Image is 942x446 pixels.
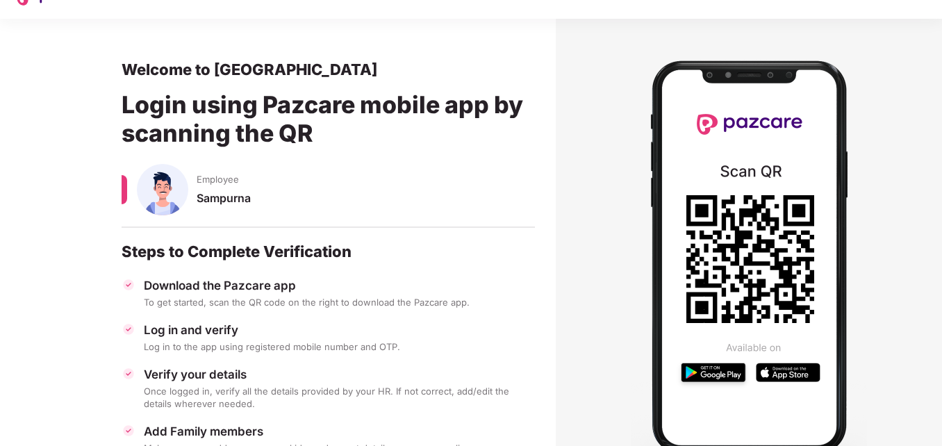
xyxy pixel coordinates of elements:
div: Welcome to [GEOGRAPHIC_DATA] [122,60,535,79]
span: Employee [197,173,239,185]
img: svg+xml;base64,PHN2ZyBpZD0iU3BvdXNlX01hbGUiIHhtbG5zPSJodHRwOi8vd3d3LnczLm9yZy8yMDAwL3N2ZyIgeG1sbn... [137,164,188,215]
div: Steps to Complete Verification [122,242,535,261]
div: Sampurna [197,191,535,218]
div: Add Family members [144,424,535,439]
img: svg+xml;base64,PHN2ZyBpZD0iVGljay0zMngzMiIgeG1sbnM9Imh0dHA6Ly93d3cudzMub3JnLzIwMDAvc3ZnIiB3aWR0aD... [122,424,135,438]
div: Log in to the app using registered mobile number and OTP. [144,340,535,353]
img: svg+xml;base64,PHN2ZyBpZD0iVGljay0zMngzMiIgeG1sbnM9Imh0dHA6Ly93d3cudzMub3JnLzIwMDAvc3ZnIiB3aWR0aD... [122,367,135,381]
div: Once logged in, verify all the details provided by your HR. If not correct, add/edit the details ... [144,385,535,410]
img: svg+xml;base64,PHN2ZyBpZD0iVGljay0zMngzMiIgeG1sbnM9Imh0dHA6Ly93d3cudzMub3JnLzIwMDAvc3ZnIiB3aWR0aD... [122,278,135,292]
img: svg+xml;base64,PHN2ZyBpZD0iVGljay0zMngzMiIgeG1sbnM9Imh0dHA6Ly93d3cudzMub3JnLzIwMDAvc3ZnIiB3aWR0aD... [122,322,135,336]
div: Login using Pazcare mobile app by scanning the QR [122,79,535,164]
div: To get started, scan the QR code on the right to download the Pazcare app. [144,296,535,308]
div: Verify your details [144,367,535,382]
div: Download the Pazcare app [144,278,535,293]
div: Log in and verify [144,322,535,338]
